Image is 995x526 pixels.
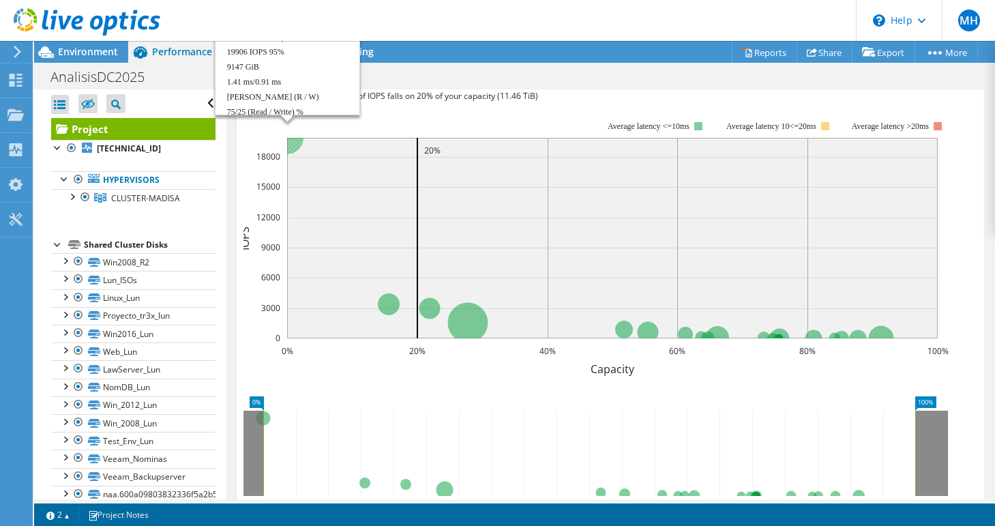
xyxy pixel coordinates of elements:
text: 0% [281,345,293,357]
span: Workload Concentration: [243,90,338,102]
text: IOPS [237,226,252,250]
text: 15000 [256,181,280,192]
a: Test_Env_Lun [51,432,216,450]
text: Capacity [591,362,635,377]
text: 100% [927,345,948,357]
text: 6000 [261,272,280,283]
a: LawServer_Lun [51,360,216,378]
a: Linux_Lun [51,289,216,307]
a: Reports [732,42,797,63]
span: Cloud Pricing [312,45,374,58]
a: NomDB_Lun [51,379,216,396]
tspan: Average latency 10<=20ms [726,121,816,131]
a: Proyecto_tr3x_lun [51,307,216,325]
a: Hypervisors [51,171,216,189]
span: Environment [58,45,118,58]
text: 20% [424,145,441,156]
text: 20% [409,345,426,357]
span: MH [958,10,980,31]
a: Share [797,42,852,63]
a: Export [852,42,915,63]
text: 12000 [256,211,280,223]
a: Veeam_Backupserver [51,468,216,486]
a: Win2016_Lun [51,325,216,342]
svg: \n [873,14,885,27]
span: Performance [152,45,212,58]
a: Project [51,118,216,140]
b: [TECHNICAL_ID] [97,143,161,154]
a: Win_2012_Lun [51,396,216,414]
h1: AnalisisDC2025 [44,70,166,85]
text: 3000 [261,302,280,314]
text: 60% [669,345,685,357]
span: CLUSTER-MADISA [111,192,180,204]
tspan: Average latency <=10ms [608,121,689,131]
a: CLUSTER-MADISA [51,189,216,207]
span: 74% of IOPS falls on 20% of your capacity (11.46 TiB) [340,90,538,102]
a: Lun_ISOs [51,271,216,289]
div: Shared Cluster Disks [84,237,216,253]
a: 2 [37,506,79,523]
text: 18000 [256,151,280,162]
a: naa.600a09803832336f5a2b576439614777 [51,486,216,503]
a: Web_Lun [51,342,216,360]
a: More [915,42,978,63]
text: 80% [799,345,816,357]
span: Virtual [246,45,278,58]
text: Average latency >20ms [852,121,929,131]
a: Veeam_Nominas [51,450,216,467]
a: Win2008_R2 [51,253,216,271]
a: Project Notes [78,506,158,523]
text: 40% [539,345,556,357]
a: [TECHNICAL_ID] [51,140,216,158]
text: 9000 [261,242,280,253]
a: Win_2008_Lun [51,414,216,432]
text: 0 [276,332,280,344]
